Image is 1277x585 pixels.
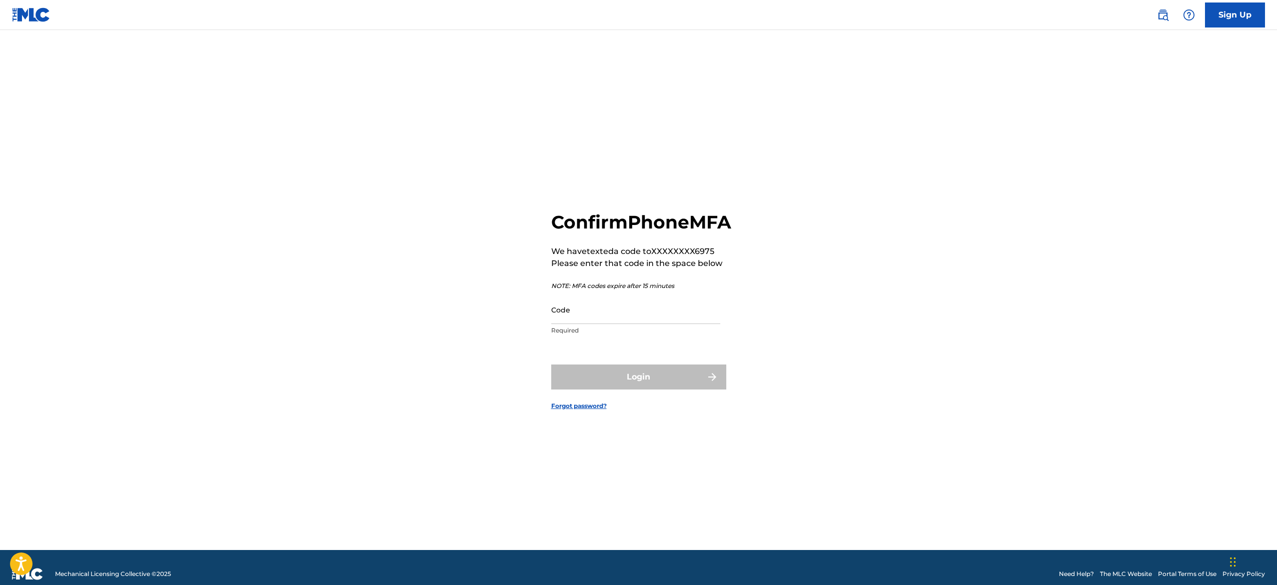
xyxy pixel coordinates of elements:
[1059,569,1094,578] a: Need Help?
[551,281,731,290] p: NOTE: MFA codes expire after 15 minutes
[1157,9,1169,21] img: search
[1230,547,1236,577] div: Drag
[1158,569,1216,578] a: Portal Terms of Use
[1179,5,1199,25] div: Help
[551,245,731,257] p: We have texted a code to XXXXXXXX6975
[551,326,720,335] p: Required
[1205,2,1265,27] a: Sign Up
[1100,569,1152,578] a: The MLC Website
[1153,5,1173,25] a: Public Search
[1227,537,1277,585] iframe: Chat Widget
[12,568,43,580] img: logo
[551,401,607,410] a: Forgot password?
[1222,569,1265,578] a: Privacy Policy
[1183,9,1195,21] img: help
[12,7,51,22] img: MLC Logo
[551,211,731,233] h2: Confirm Phone MFA
[551,257,731,269] p: Please enter that code in the space below
[55,569,171,578] span: Mechanical Licensing Collective © 2025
